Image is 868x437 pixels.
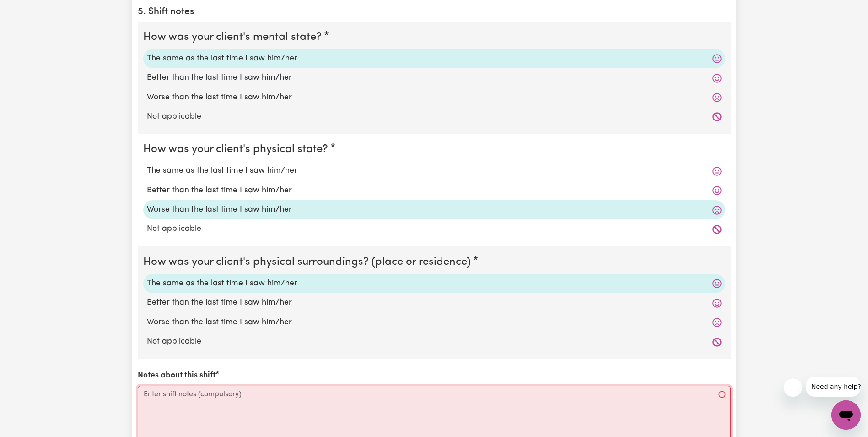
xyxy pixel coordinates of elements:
[147,204,722,216] label: Worse than the last time I saw him/her
[138,370,216,382] label: Notes about this shift
[147,185,722,197] label: Better than the last time I saw him/her
[147,72,722,84] label: Better than the last time I saw him/her
[143,254,474,270] legend: How was your client's physical surroundings? (place or residence)
[5,6,55,14] span: Need any help?
[143,141,332,158] legend: How was your client's physical state?
[143,29,325,45] legend: How was your client's mental state?
[138,6,731,18] h2: 5. Shift notes
[147,336,722,348] label: Not applicable
[147,165,722,177] label: The same as the last time I saw him/her
[147,297,722,309] label: Better than the last time I saw him/her
[147,278,722,290] label: The same as the last time I saw him/her
[831,400,861,430] iframe: Button to launch messaging window
[147,223,722,235] label: Not applicable
[147,317,722,328] label: Worse than the last time I saw him/her
[147,53,722,65] label: The same as the last time I saw him/her
[806,377,861,397] iframe: Message from company
[147,111,722,123] label: Not applicable
[147,92,722,104] label: Worse than the last time I saw him/her
[784,378,802,397] iframe: Close message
